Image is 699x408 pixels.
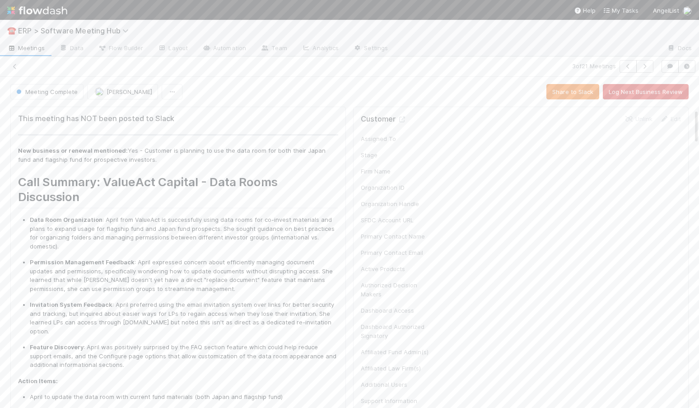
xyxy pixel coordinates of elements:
[361,248,429,257] div: Primary Contact Email
[603,7,638,14] span: My Tasks
[361,115,406,124] h5: Customer
[7,27,16,34] span: ☎️
[7,43,45,52] span: Meetings
[30,343,84,351] strong: Feature Discovery
[30,258,135,266] strong: Permission Management Feedback
[361,322,429,340] div: Dashboard Authorized Signatory
[87,84,158,99] button: [PERSON_NAME]
[361,216,429,225] div: SFDC Account URL
[98,43,143,52] span: Flow Builder
[18,377,58,385] strong: Action Items:
[30,258,338,293] p: : April expressed concern about efficiently managing document updates and permissions, specifical...
[361,167,429,176] div: Firm Name
[361,380,429,389] div: Additional Users
[30,393,338,402] p: April to update the data room with current fund materials (both Japan and flagship fund)
[30,216,338,251] p: : April from ValueAct is successfully using data rooms for co-invest materials and plans to expan...
[91,42,150,56] a: Flow Builder
[660,115,681,122] a: Edit
[683,6,692,15] img: avatar_ef15843f-6fde-4057-917e-3fb236f438ca.png
[653,7,679,14] span: AngelList
[14,88,78,95] span: Meeting Complete
[603,6,638,15] a: My Tasks
[660,42,699,56] a: Docs
[30,300,338,336] p: : April preferred using the email invitation system over links for better security and tracking, ...
[361,232,429,241] div: Primary Contact Name
[18,175,338,208] h1: Call Summary: ValueAct Capital - Data Rooms Discussion
[18,26,133,35] span: ERP > Software Meeting Hub
[574,6,596,15] div: Help
[572,61,616,70] span: 3 of 21 Meetings
[150,42,195,56] a: Layout
[361,199,429,208] div: Organization Handle
[10,84,84,99] button: Meeting Complete
[30,301,112,308] strong: Invitation System Feedback
[361,347,429,356] div: Affiliated Fund Admin(s)
[107,88,152,95] span: [PERSON_NAME]
[361,134,429,143] div: Assigned To
[346,42,395,56] a: Settings
[361,306,429,315] div: Dashboard Access
[30,216,103,223] strong: Data Room Organization
[361,150,429,159] div: Stage
[18,146,338,164] p: Yes - Customer is planning to use the data room for both their Japan fund and flagship fund for p...
[7,3,67,18] img: logo-inverted-e16ddd16eac7371096b0.svg
[546,84,599,99] button: Share to Slack
[361,281,429,299] div: Authorized Decision Makers
[361,396,429,405] div: Support Information
[294,42,346,56] a: Analytics
[253,42,294,56] a: Team
[361,183,429,192] div: Organization ID
[361,364,429,373] div: Affiliated Law Firm(s)
[30,343,338,370] p: : April was positively surprised by the FAQ section feature which could help reduce support email...
[18,147,128,154] strong: New business or renewal mentioned:
[624,115,652,122] a: Unlink
[361,264,429,273] div: Active Products
[18,114,338,123] h5: This meeting has NOT been posted to Slack
[195,42,253,56] a: Automation
[603,84,689,99] button: Log Next Business Review
[95,87,104,96] img: avatar_ef15843f-6fde-4057-917e-3fb236f438ca.png
[52,42,91,56] a: Data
